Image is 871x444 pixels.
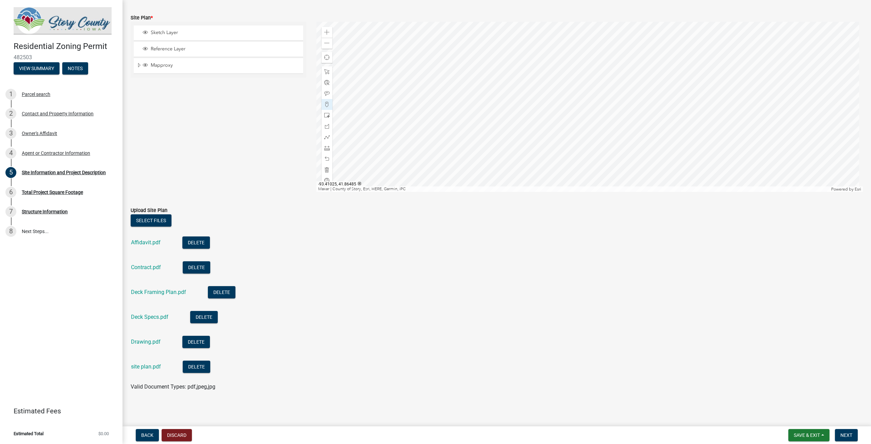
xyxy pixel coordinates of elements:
span: $0.00 [98,431,109,436]
span: 482503 [14,54,109,61]
li: Mapproxy [134,58,303,74]
span: Valid Document Types: pdf,jpeg,jpg [131,383,215,390]
span: Save & Exit [794,432,820,438]
span: Expand [136,62,142,69]
button: Delete [208,286,235,298]
span: Back [141,432,153,438]
span: Mapproxy [149,62,301,68]
div: 3 [5,128,16,139]
a: Esri [855,187,861,192]
div: Powered by [829,186,863,192]
div: Zoom out [322,38,332,49]
button: Back [136,429,159,441]
div: 4 [5,148,16,159]
button: Delete [183,361,210,373]
div: 6 [5,187,16,198]
div: 8 [5,226,16,237]
img: Story County, Iowa [14,7,112,34]
li: Reference Layer [134,42,303,57]
button: Save & Exit [788,429,829,441]
button: Notes [62,62,88,75]
button: Select files [131,214,171,227]
wm-modal-confirm: Summary [14,66,60,71]
div: Owner's Affidavit [22,131,57,136]
wm-modal-confirm: Delete Document [208,289,235,296]
a: Deck Framing Plan.pdf [131,289,186,295]
a: site plan.pdf [131,363,161,370]
button: Discard [162,429,192,441]
wm-modal-confirm: Delete Document [182,339,210,345]
li: Sketch Layer [134,26,303,41]
span: Estimated Total [14,431,44,436]
wm-modal-confirm: Notes [62,66,88,71]
wm-modal-confirm: Delete Document [183,264,210,271]
div: Reference Layer [142,46,301,53]
a: Contract.pdf [131,264,161,270]
div: 7 [5,206,16,217]
div: Zoom in [322,27,332,38]
button: Next [835,429,858,441]
div: Agent or Contractor Information [22,151,90,155]
div: Site Information and Project Description [22,170,106,175]
a: Affidavit.pdf [131,239,161,246]
div: Total Project Square Footage [22,190,83,195]
div: Parcel search [22,92,50,97]
button: Delete [182,336,210,348]
a: Drawing.pdf [131,339,161,345]
button: Delete [182,236,210,249]
wm-modal-confirm: Delete Document [182,240,210,246]
button: Delete [190,311,218,323]
a: Estimated Fees [5,404,112,418]
div: Contact and Property Information [22,111,94,116]
wm-modal-confirm: Delete Document [190,314,218,320]
button: View Summary [14,62,60,75]
div: Mapproxy [142,62,301,69]
div: Structure Information [22,209,68,214]
ul: Layer List [133,24,304,76]
span: Sketch Layer [149,30,301,36]
div: 5 [5,167,16,178]
span: Reference Layer [149,46,301,52]
wm-modal-confirm: Delete Document [183,364,210,370]
div: 1 [5,89,16,100]
div: Maxar | County of Story, Esri, HERE, Garmin, iPC [316,186,830,192]
div: 2 [5,108,16,119]
a: Deck Specs.pdf [131,314,168,320]
h4: Residential Zoning Permit [14,42,117,51]
span: Next [840,432,852,438]
div: Sketch Layer [142,30,301,36]
label: Upload Site Plan [131,208,167,213]
label: Site Plan [131,16,153,20]
div: Find my location [322,52,332,63]
button: Delete [183,261,210,274]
